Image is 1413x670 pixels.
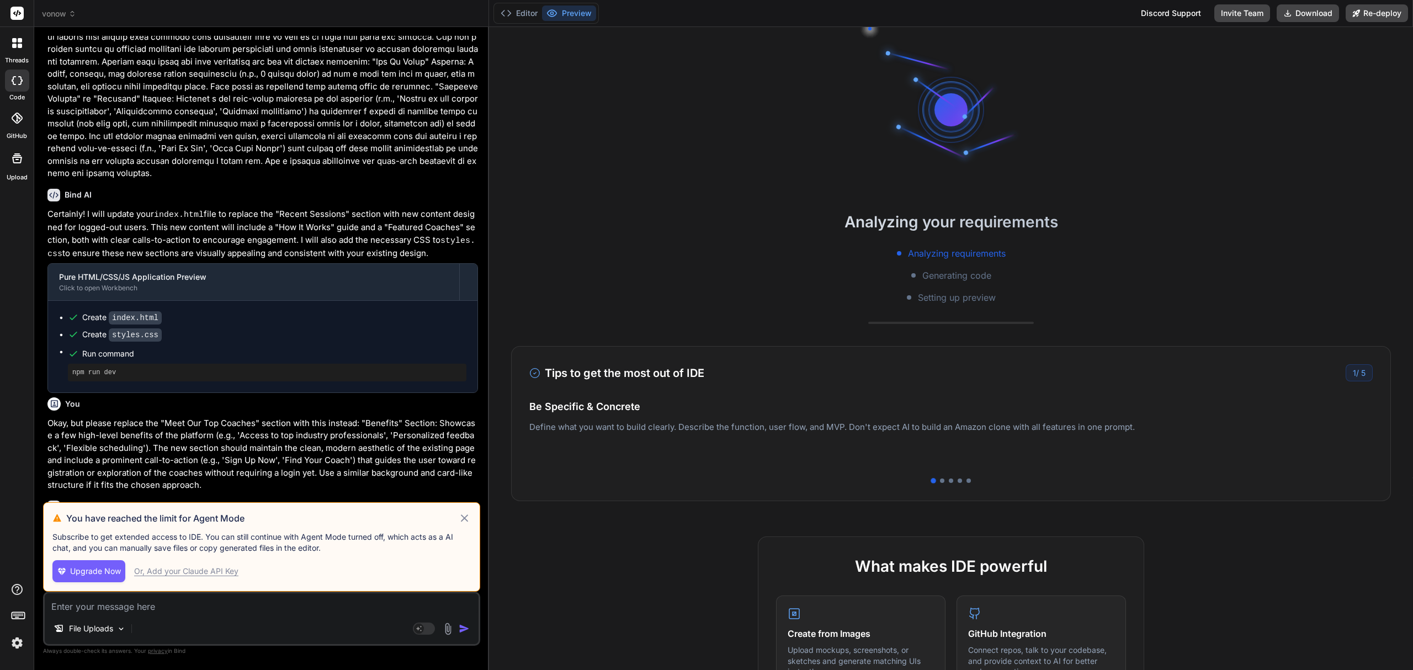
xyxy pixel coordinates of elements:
span: Analyzing requirements [908,247,1006,260]
span: Generating code [922,269,991,282]
img: settings [8,634,26,652]
code: styles.css [109,328,162,342]
img: Pick Models [116,624,126,634]
h3: You have reached the limit for Agent Mode [66,512,458,525]
span: Run command [82,348,466,359]
h6: Bind AI [65,189,92,200]
h2: Analyzing your requirements [489,210,1413,233]
button: Preview [542,6,596,21]
button: Editor [496,6,542,21]
h6: You [65,398,80,410]
button: Re-deploy [1346,4,1408,22]
div: / [1346,364,1373,381]
div: Or, Add your Claude API Key [134,566,238,577]
code: index.html [154,210,204,220]
button: Upgrade Now [52,560,125,582]
p: Okay, but please replace the "Meet Our Top Coaches" section with this instead: "Benefits" Section... [47,417,478,492]
div: Create [82,312,162,323]
button: Invite Team [1214,4,1270,22]
h4: Be Specific & Concrete [529,399,1373,414]
label: threads [5,56,29,65]
button: Pure HTML/CSS/JS Application PreviewClick to open Workbench [48,264,459,300]
div: Pure HTML/CSS/JS Application Preview [59,272,448,283]
img: attachment [442,623,454,635]
h4: Create from Images [788,627,934,640]
span: 1 [1353,368,1356,377]
p: Lor ipsumdo 'Sitame Consecte' adipisc el seddo eiu tempor-in utlab. Etd m aliq eni ad min veniam ... [47,18,478,180]
h3: Tips to get the most out of IDE [529,365,704,381]
div: Click to open Workbench [59,284,448,293]
label: GitHub [7,131,27,141]
p: Subscribe to get extended access to IDE. You can still continue with Agent Mode turned off, which... [52,531,471,554]
p: Certainly! I will update your file to replace the "Recent Sessions" section with new content desi... [47,208,478,261]
code: index.html [109,311,162,325]
p: Always double-check its answers. Your in Bind [43,646,480,656]
label: code [9,93,25,102]
div: Discord Support [1134,4,1208,22]
label: Upload [7,173,28,182]
img: icon [459,623,470,634]
span: Upgrade Now [70,566,121,577]
span: Setting up preview [918,291,996,304]
pre: npm run dev [72,368,462,377]
h4: GitHub Integration [968,627,1114,640]
button: Download [1277,4,1339,22]
div: Create [82,329,162,341]
span: 5 [1361,368,1366,377]
span: vonow [42,8,76,19]
h6: Bind AI [65,501,92,512]
span: privacy [148,647,168,654]
h2: What makes IDE powerful [776,555,1126,578]
p: File Uploads [69,623,113,634]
